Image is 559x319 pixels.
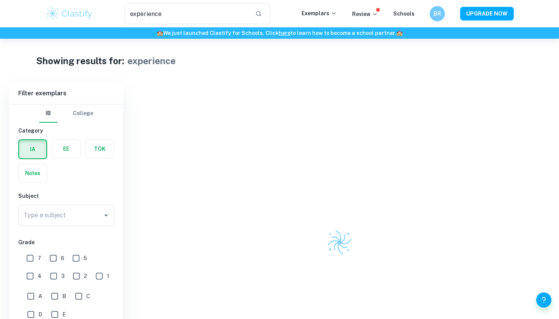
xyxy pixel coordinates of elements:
span: B [62,292,66,300]
span: 5 [84,254,87,262]
button: Open [101,210,111,221]
input: Search for any exemplars... [125,3,249,24]
h6: Grade [18,238,114,246]
button: College [73,104,93,123]
span: C [86,292,90,300]
p: Exemplars [302,9,337,17]
button: IA [19,140,46,158]
h6: Subject [18,192,114,200]
span: 🏫 [157,30,163,36]
img: Clastify logo [326,229,353,256]
h6: Filter exemplars [9,83,123,104]
span: E [62,310,66,319]
img: Clastify logo [45,6,94,21]
button: Help and Feedback [536,292,551,308]
button: Notes [19,164,47,182]
button: EE [52,140,80,158]
span: 🏫 [396,30,403,36]
span: D [38,310,42,319]
span: 1 [107,272,109,280]
button: IB [39,104,57,123]
h1: experience [127,54,176,68]
a: Schools [393,11,414,17]
p: Review [352,10,378,18]
span: 4 [38,272,41,280]
span: 7 [38,254,41,262]
button: TOK [86,140,114,158]
span: 6 [61,254,64,262]
span: A [38,292,42,300]
button: BR [430,6,445,21]
button: UPGRADE NOW [460,7,514,21]
h6: Category [18,126,114,135]
h6: We just launched Clastify for Schools. Click to learn how to become a school partner. [2,29,557,37]
h6: BR [433,9,442,18]
a: here [279,30,291,36]
div: Filter type choice [39,104,93,123]
span: 3 [61,272,65,280]
span: 2 [84,272,87,280]
h1: Showing results for: [36,54,124,68]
